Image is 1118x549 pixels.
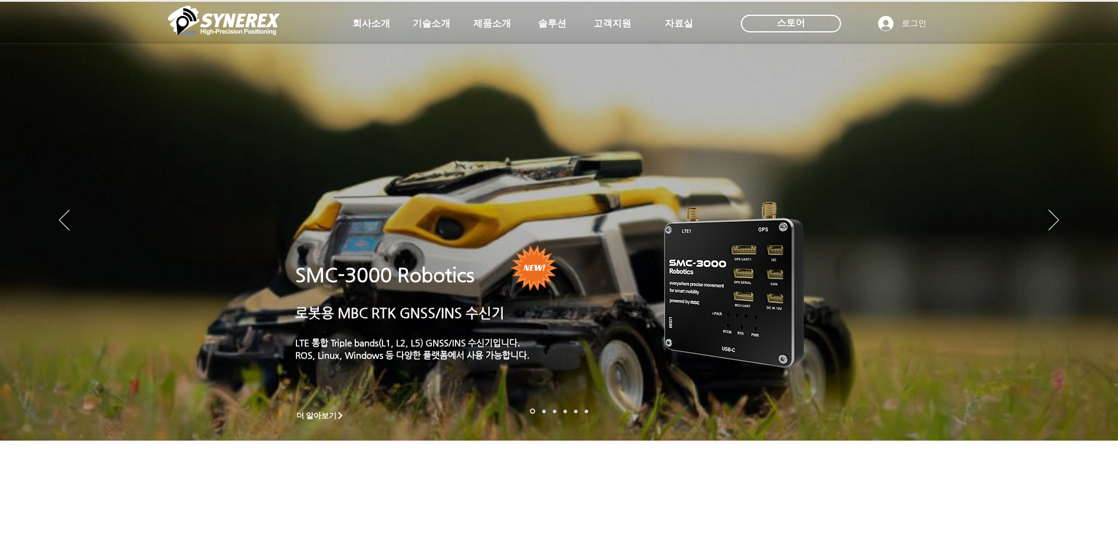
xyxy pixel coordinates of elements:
div: 스토어 [741,15,841,32]
span: 제품소개 [473,18,511,30]
span: 더 알아보기 [296,411,337,421]
a: 기술소개 [402,12,461,35]
span: 기술소개 [413,18,450,30]
a: ROS, Linux, Windows 등 다양한 플랫폼에서 사용 가능합니다. [295,350,530,360]
a: 정밀농업 [585,409,588,413]
a: 고객지원 [583,12,642,35]
a: LTE 통합 Triple bands(L1, L2, L5) GNSS/INS 수신기입니다. [295,338,520,348]
span: 로그인 [898,18,931,29]
a: 회사소개 [342,12,401,35]
span: 스토어 [777,16,805,29]
img: 씨너렉스_White_simbol_대지 1.png [168,3,280,38]
a: 솔루션 [523,12,582,35]
a: 더 알아보기 [291,408,350,423]
span: 자료실 [665,18,693,30]
a: 자율주행 [563,409,567,413]
a: 자료실 [649,12,708,35]
button: 이전 [59,210,70,232]
span: 고객지원 [593,18,631,30]
a: SMC-3000 Robotics [295,264,474,286]
a: 제품소개 [463,12,522,35]
button: 로그인 [870,12,935,35]
img: KakaoTalk_20241224_155801212.png [648,184,822,382]
a: 로봇 [574,409,578,413]
nav: 슬라이드 [526,409,592,414]
a: 드론 8 - SMC 2000 [542,409,546,413]
button: 다음 [1048,210,1059,232]
span: 솔루션 [538,18,566,30]
a: 측량 IoT [553,409,556,413]
span: 회사소개 [352,18,390,30]
a: 로봇용 MBC RTK GNSS/INS 수신기 [295,305,504,320]
a: 로봇- SMC 2000 [530,409,535,414]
